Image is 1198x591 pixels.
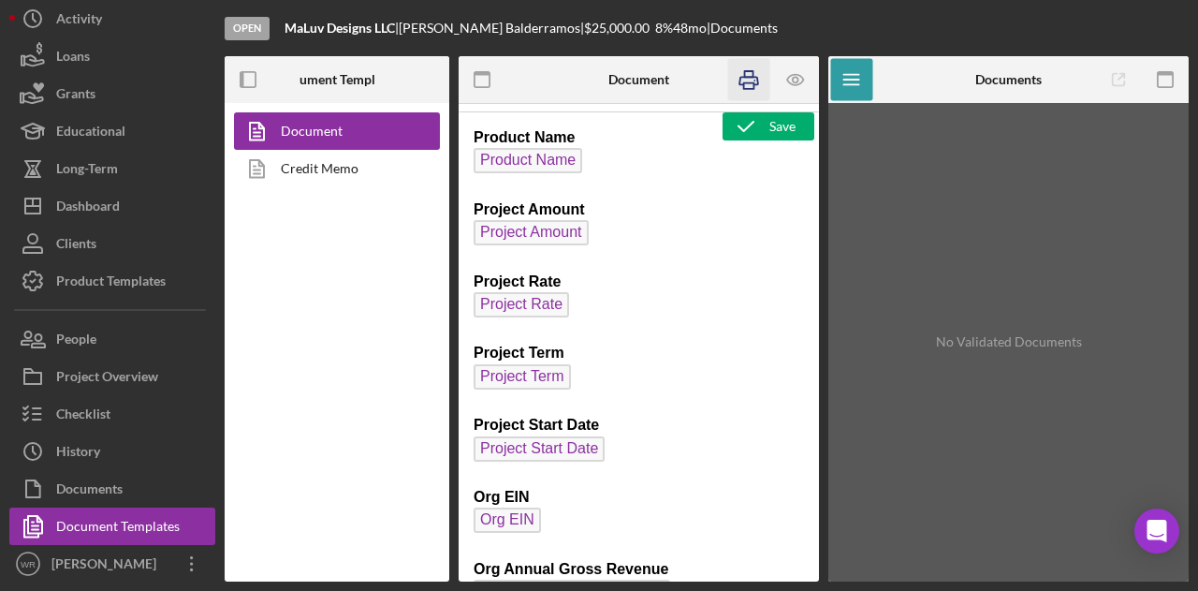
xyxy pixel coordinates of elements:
button: WR[PERSON_NAME] [9,545,215,583]
iframe: Rich Text Area [459,112,819,582]
button: Loans [9,37,215,75]
div: Long-Term [56,150,118,192]
button: Clients [9,225,215,262]
span: Org Annual Gross Revenue [15,467,212,493]
div: No Validated Documents [838,112,1179,572]
div: Open Intercom Messenger [1134,509,1179,554]
button: History [9,433,215,470]
div: Educational [56,112,125,155]
button: Save [723,112,814,140]
div: Clients [56,225,96,267]
div: Dashboard [56,187,120,229]
div: Product Templates [56,262,166,304]
div: History [56,433,100,475]
div: 8 % [655,21,673,36]
button: Document Templates [9,508,215,545]
button: Project Overview [9,358,215,395]
button: Product Templates [9,262,215,300]
div: [PERSON_NAME] Balderramos | [399,21,584,36]
button: People [9,320,215,358]
a: Credit Memo [234,150,431,187]
button: Long-Term [9,150,215,187]
b: Document Templates [276,72,399,87]
button: Documents [9,470,215,508]
div: 48 mo [673,21,707,36]
div: Document Templates [56,508,180,550]
button: Checklist [9,395,215,433]
div: | Documents [707,21,778,36]
div: Project Overview [56,358,158,400]
div: Checklist [56,395,110,437]
b: Documents [975,72,1042,87]
b: MaLuv Designs LLC [285,20,395,36]
button: Grants [9,75,215,112]
div: Open [225,17,270,40]
div: People [56,320,96,362]
a: Document [234,112,431,150]
div: $25,000.00 [584,21,655,36]
div: Save [769,112,796,140]
text: WR [21,559,36,569]
button: Dashboard [9,187,215,225]
div: Loans [56,37,90,80]
div: [PERSON_NAME] [47,545,168,587]
button: Educational [9,112,215,150]
div: | [285,21,399,36]
div: Documents [56,470,123,512]
b: Document [608,72,669,87]
div: Grants [56,75,95,117]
